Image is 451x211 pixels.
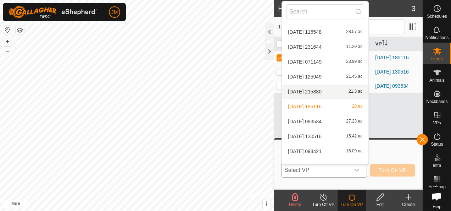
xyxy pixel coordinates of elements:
span: 15.42 ac [346,134,362,139]
li: 2025-01-28 115548 [282,25,368,39]
span: Schedules [427,14,447,18]
span: 1 selected [278,23,319,31]
div: Turn On VP [338,201,366,208]
span: [DATE] 130516 [288,134,322,139]
li: 2025-06-28 214512 [282,159,368,173]
div: Create [394,201,423,208]
a: Contact Us [144,202,165,208]
div: Open chat [427,187,446,206]
span: [DATE] 185116 [288,104,322,109]
span: 23.99 ac [346,59,362,64]
span: Status [431,142,443,146]
button: Reset Map [3,26,12,34]
img: Gallagher Logo [9,6,97,18]
button: i [263,200,271,208]
li: 2025-06-10 185116 [282,99,368,114]
li: 2025-06-24 094421 [282,144,368,158]
span: 28.57 ac [346,29,362,34]
span: JM [111,9,118,16]
li: 2025-06-09 125949 [282,70,368,84]
li: 2025-06-16 093534 [282,114,368,129]
span: 21.3 ac [349,89,362,94]
span: Select VP [282,163,349,177]
span: Turn On VP [379,167,406,173]
span: 3 [412,3,416,14]
span: 28 ac [352,104,362,109]
input: Search [286,4,364,19]
span: Neckbands [426,99,447,104]
button: Turn On VP [370,164,415,177]
span: Herds [431,57,442,61]
span: 21.45 ac [346,74,362,79]
span: i [266,201,267,207]
a: [DATE] 185116 [375,55,409,60]
span: [DATE] 093534 [288,119,322,124]
li: 2025-06-16 130516 [282,129,368,144]
span: Animals [429,78,445,82]
div: Edit [366,201,394,208]
span: 16.09 ac [346,149,362,154]
li: 2025-06-09 215330 [282,85,368,99]
span: [DATE] 071149 [288,59,322,64]
a: Privacy Policy [109,202,135,208]
li: 2025-06-04 231644 [282,40,368,54]
button: + [3,37,12,46]
button: Map Layers [16,26,24,34]
span: 11.29 ac [346,44,362,49]
span: [DATE] 115548 [288,29,322,34]
span: [DATE] 125949 [288,74,322,79]
span: Heatmap [428,185,446,189]
li: 2025-06-09 071149 [282,55,368,69]
span: 27.23 ac [346,119,362,124]
span: Notifications [425,36,449,40]
a: [DATE] 130516 [375,69,409,75]
button: – [3,47,12,55]
span: [DATE] 094421 [288,149,322,154]
span: 13.49 ac [346,164,362,169]
a: [DATE] 093534 [375,83,409,89]
span: Help [433,205,441,209]
h2: Herds [278,4,412,13]
span: VPs [433,121,441,125]
span: [DATE] 214512 [288,164,322,169]
th: VP [372,37,423,51]
span: [DATE] 231644 [288,44,322,49]
span: Infra [433,163,441,168]
p-sorticon: Activate to sort [382,41,388,47]
span: [DATE] 215330 [288,89,322,94]
div: dropdown trigger [350,163,364,177]
div: Turn Off VP [309,201,338,208]
span: Delete [289,202,301,207]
